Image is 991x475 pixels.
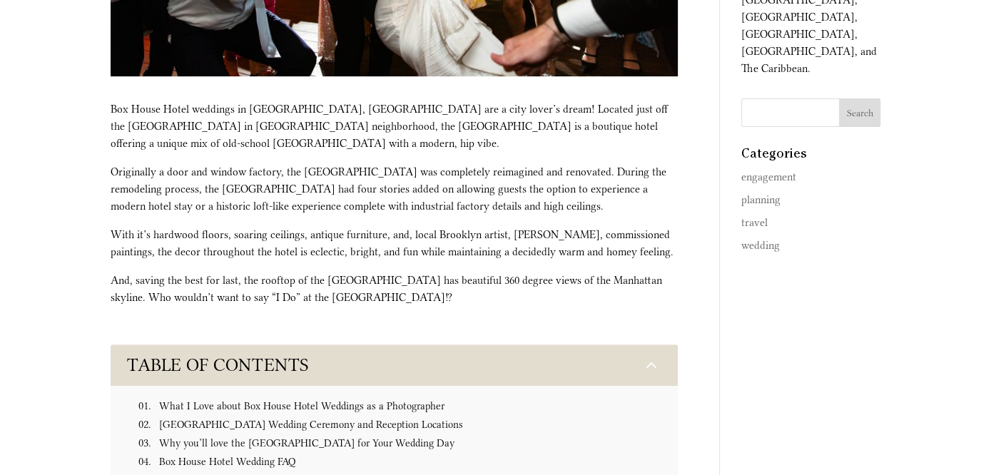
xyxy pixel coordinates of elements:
[640,357,661,374] div: 2
[741,193,781,206] a: planning
[111,228,674,258] span: With it’s hardwood floors, soaring ceilings, antique furniture, and, local Brooklyn artist, [PERS...
[127,355,640,375] div: Table of Contents
[111,274,662,304] span: And, saving the best for last, the rooftop of the [GEOGRAPHIC_DATA] has beautiful 360 degree view...
[111,103,668,150] span: Box House Hotel weddings in [GEOGRAPHIC_DATA], [GEOGRAPHIC_DATA] are a city lover’s dream! Locate...
[741,216,768,229] a: travel
[741,239,780,252] a: wedding
[839,98,881,127] input: Search
[111,165,666,213] span: Originally a door and window factory, the [GEOGRAPHIC_DATA] was completely reimagined and renovat...
[741,170,796,183] a: engagement
[741,148,880,168] h4: Categories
